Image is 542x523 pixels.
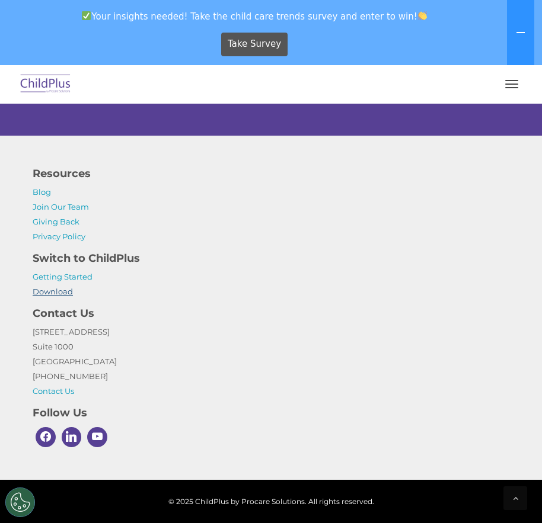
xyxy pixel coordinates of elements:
a: Contact Us [33,386,74,396]
a: Linkedin [59,424,85,450]
h4: Resources [33,165,509,182]
img: 👏 [418,11,427,20]
span: © 2025 ChildPlus by Procare Solutions. All rights reserved. [12,494,530,509]
span: Your insights needed! Take the child care trends survey and enter to win! [5,5,505,28]
a: Privacy Policy [33,232,85,241]
a: Take Survey [221,33,288,56]
h4: Switch to ChildPlus [33,250,509,267]
span: Take Survey [228,34,281,54]
a: Getting Started [33,272,93,281]
h4: Follow Us [33,405,509,421]
img: ✅ [82,11,91,20]
a: Blog [33,187,51,197]
a: Facebook [33,424,59,450]
a: Download [33,287,73,296]
a: Youtube [84,424,110,450]
a: Join Our Team [33,202,89,211]
button: Cookies Settings [5,487,35,517]
p: [STREET_ADDRESS] Suite 1000 [GEOGRAPHIC_DATA] [PHONE_NUMBER] [33,325,509,399]
h4: Contact Us [33,305,509,322]
a: Giving Back [33,217,79,226]
img: ChildPlus by Procare Solutions [18,70,74,98]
